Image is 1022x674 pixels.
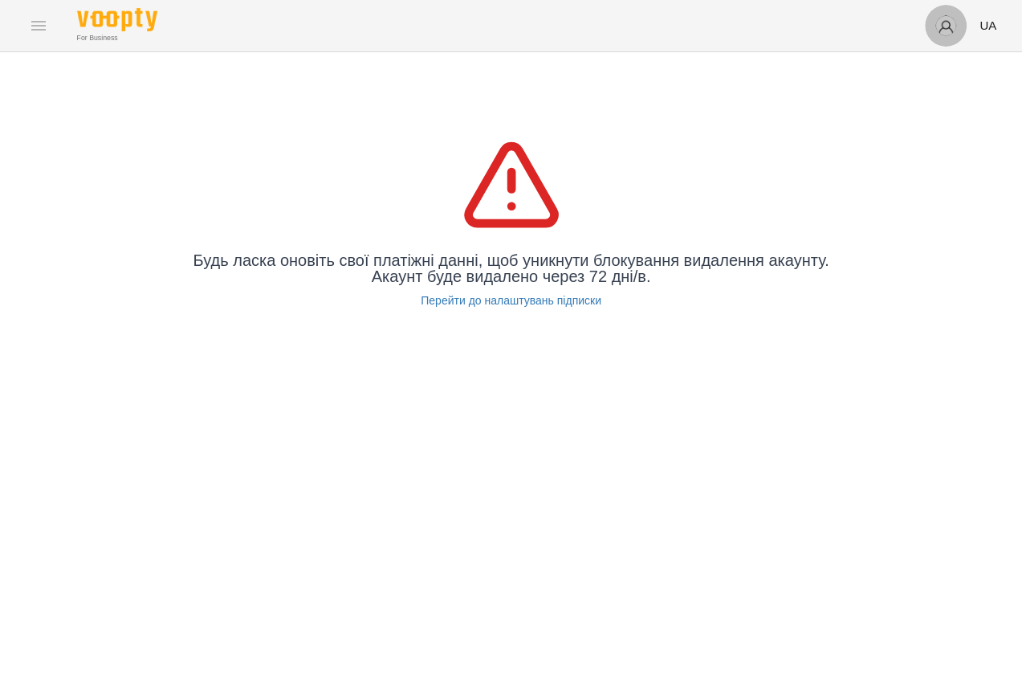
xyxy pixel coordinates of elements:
a: Перейти до налаштувань підписки [421,292,601,308]
span: UA [979,17,996,34]
span: For Business [77,33,157,43]
img: Voopty Logo [77,8,157,31]
img: avatar_s.png [934,14,957,37]
button: UA [973,10,1003,40]
p: Будь ласка оновіть свої платіжні данні, щоб уникнути блокування видалення акаунту. Акаунт буде ви... [190,252,833,284]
